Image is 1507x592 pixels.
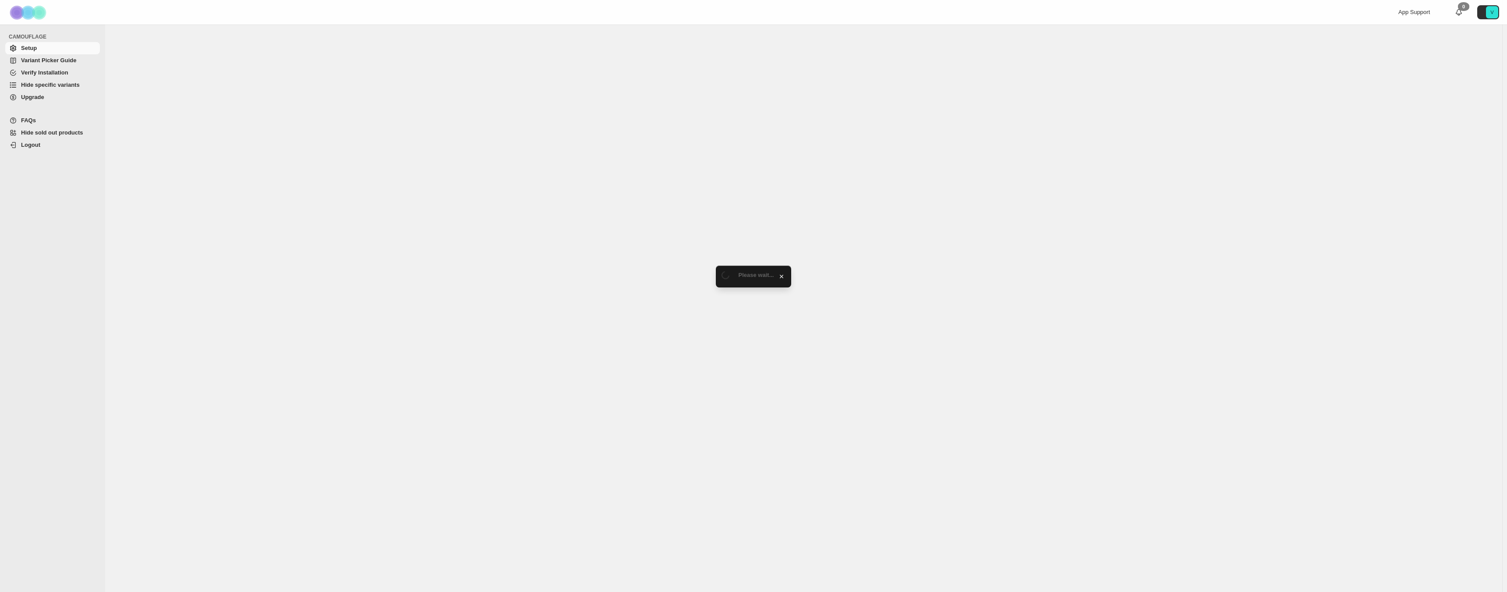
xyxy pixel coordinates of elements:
span: Hide specific variants [21,82,80,88]
a: Variant Picker Guide [5,54,100,67]
img: Camouflage [7,0,51,25]
span: Logout [21,142,40,148]
span: Hide sold out products [21,129,83,136]
span: Avatar with initials V [1486,6,1498,18]
span: Setup [21,45,37,51]
a: 0 [1454,8,1463,17]
a: Verify Installation [5,67,100,79]
span: Please wait... [739,272,774,278]
a: Upgrade [5,91,100,103]
button: Avatar with initials V [1477,5,1499,19]
a: FAQs [5,114,100,127]
span: CAMOUFLAGE [9,33,101,40]
a: Hide sold out products [5,127,100,139]
span: App Support [1398,9,1430,15]
span: Variant Picker Guide [21,57,76,64]
span: FAQs [21,117,36,124]
text: V [1490,10,1494,15]
div: 0 [1458,2,1469,11]
a: Setup [5,42,100,54]
span: Upgrade [21,94,44,100]
a: Logout [5,139,100,151]
a: Hide specific variants [5,79,100,91]
span: Verify Installation [21,69,68,76]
